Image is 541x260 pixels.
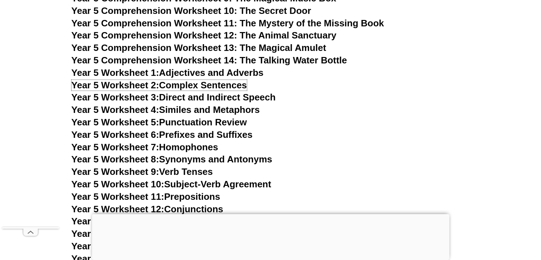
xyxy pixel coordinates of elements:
a: Year 5 Worksheet 11:Prepositions [71,191,220,202]
iframe: Advertisement [92,214,449,258]
a: Year 5 Comprehension Worksheet 12: The Animal Sanctuary [71,30,336,41]
span: Year 5 Worksheet 5: [71,117,159,128]
span: Year 5 Worksheet 14: [71,228,164,239]
span: Year 5 Worksheet 8: [71,154,159,165]
a: Year 5 Worksheet 14:Alliteration and Onomatopoeia [71,228,299,239]
a: Year 5 Worksheet 12:Conjunctions [71,204,223,214]
a: Year 5 Worksheet 15:Active and Passive Voice [71,241,275,251]
a: Year 5 Comprehension Worksheet 11: The Mystery of the Missing Book [71,18,384,28]
span: Year 5 Worksheet 3: [71,92,159,103]
span: Year 5 Worksheet 11: [71,191,164,202]
a: Year 5 Worksheet 1:Adjectives and Adverbs [71,67,264,78]
a: Year 5 Worksheet 2:Complex Sentences [71,80,247,90]
a: Year 5 Worksheet 4:Similes and Metaphors [71,104,260,115]
a: Year 5 Worksheet 10:Subject-Verb Agreement [71,179,271,189]
span: Year 5 Worksheet 4: [71,104,159,115]
span: Year 5 Worksheet 6: [71,129,159,140]
a: Year 5 Worksheet 8:Synonyms and Antonyms [71,154,272,165]
span: Year 5 Worksheet 10: [71,179,164,189]
a: Year 5 Comprehension Worksheet 10: The Secret Door [71,5,311,16]
a: Year 5 Worksheet 13:Relative Pronouns [71,216,245,227]
span: Year 5 Worksheet 7: [71,142,159,152]
a: Year 5 Worksheet 3:Direct and Indirect Speech [71,92,276,103]
span: Year 5 Worksheet 2: [71,80,159,90]
span: Year 5 Worksheet 12: [71,204,164,214]
a: Year 5 Worksheet 6:Prefixes and Suffixes [71,129,253,140]
iframe: Chat Widget [423,180,541,260]
a: Year 5 Comprehension Worksheet 13: The Magical Amulet [71,42,326,53]
span: Year 5 Worksheet 9: [71,166,159,177]
iframe: Advertisement [2,13,59,227]
a: Year 5 Comprehension Worksheet 14: The Talking Water Bottle [71,55,347,66]
span: Year 5 Worksheet 13: [71,216,164,227]
a: Year 5 Worksheet 7:Homophones [71,142,218,152]
a: Year 5 Worksheet 5:Punctuation Review [71,117,247,128]
a: Year 5 Worksheet 9:Verb Tenses [71,166,213,177]
span: Year 5 Worksheet 15: [71,241,164,251]
span: Year 5 Worksheet 1: [71,67,159,78]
